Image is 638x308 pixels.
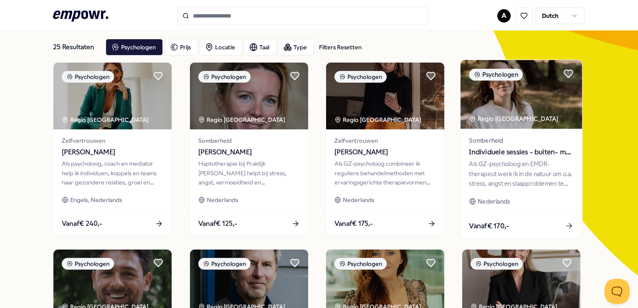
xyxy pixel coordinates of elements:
a: package imagePsychologenRegio [GEOGRAPHIC_DATA] Zelfvertrouwen[PERSON_NAME]Als GZ-psycholoog comb... [326,62,445,236]
div: Filters Resetten [319,43,362,52]
span: Vanaf € 240,- [62,218,102,229]
div: Psychologen [62,71,114,83]
span: Engels, Nederlands [70,195,122,204]
div: Regio [GEOGRAPHIC_DATA] [334,115,423,124]
div: Psychologen [471,258,523,270]
div: Als psycholoog, coach en mediator help ik individuen, koppels en teams naar gezondere relaties, g... [62,159,163,187]
span: Individuele sessies - buiten- met [PERSON_NAME] [469,147,574,158]
iframe: Help Scout Beacon - Open [605,279,630,304]
span: Zelfvertrouwen [334,136,436,145]
div: Psychologen [469,68,523,81]
img: package image [461,60,582,129]
span: [PERSON_NAME] [198,147,300,158]
span: Nederlands [207,195,238,204]
div: Als GZ-psycholoog combineer ik reguliere behandelmethoden met ervaringsgerichte therapievormen (b... [334,159,436,187]
a: package imagePsychologenRegio [GEOGRAPHIC_DATA] Zelfvertrouwen[PERSON_NAME]Als psycholoog, coach ... [53,62,172,236]
div: 25 Resultaten [53,39,99,56]
div: Psychologen [198,71,251,83]
span: Somberheid [198,136,300,145]
button: Type [278,39,314,56]
span: Zelfvertrouwen [62,136,163,145]
span: [PERSON_NAME] [334,147,436,158]
img: package image [326,63,444,129]
div: Regio [GEOGRAPHIC_DATA] [62,115,150,124]
button: Locatie [200,39,242,56]
div: Haptotherapie bij Praktijk [PERSON_NAME] helpt bij stress, angst, vermoeidheid en onverklaarbare ... [198,159,300,187]
button: Taal [244,39,276,56]
span: [PERSON_NAME] [62,147,163,158]
div: Regio [GEOGRAPHIC_DATA] [469,114,560,124]
div: Psychologen [334,258,387,270]
a: package imagePsychologenRegio [GEOGRAPHIC_DATA] SomberheidIndividuele sessies - buiten- met [PERS... [460,60,583,239]
img: package image [53,63,172,129]
span: Somberheid [469,136,574,145]
input: Search for products, categories or subcategories [177,7,428,25]
div: Psychologen [334,71,387,83]
span: Vanaf € 170,- [469,220,509,231]
button: Psychologen [106,39,163,56]
img: package image [190,63,308,129]
button: Prijs [165,39,198,56]
span: Vanaf € 125,- [198,218,237,229]
div: Als GZ-psycholoog en EMDR-therapeut werk ik in de natuur om o.a. stress, angst en slaapproblemen ... [469,159,574,188]
span: Nederlands [478,197,510,206]
button: A [497,9,511,23]
div: Regio [GEOGRAPHIC_DATA] [198,115,286,124]
span: Vanaf € 175,- [334,218,373,229]
div: Psychologen [62,258,114,270]
a: package imagePsychologenRegio [GEOGRAPHIC_DATA] Somberheid[PERSON_NAME]Haptotherapie bij Praktijk... [190,62,309,236]
span: Nederlands [343,195,374,204]
div: Psychologen [198,258,251,270]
